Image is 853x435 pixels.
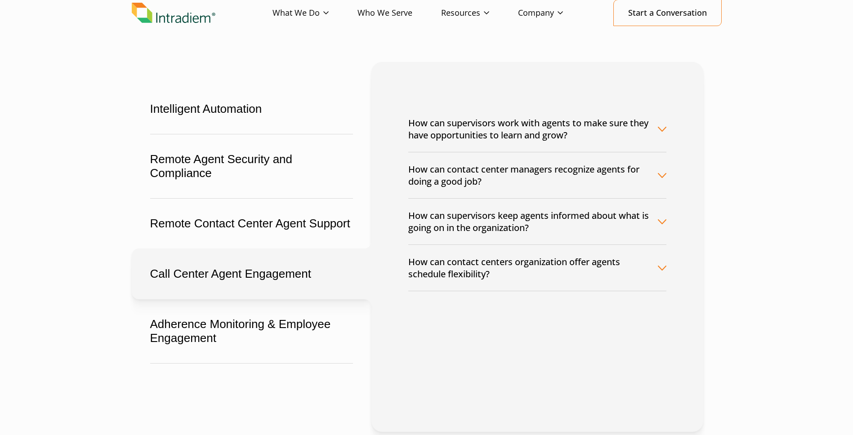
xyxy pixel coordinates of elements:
[408,245,666,291] button: How can contact centers organization offer agents schedule flexibility?
[132,84,371,134] button: Intelligent Automation
[408,152,666,198] button: How can contact center managers recognize agents for doing a good job?
[408,106,666,152] button: How can supervisors work with agents to make sure they have opportunities to learn and grow?
[132,299,371,364] button: Adherence Monitoring & Employee Engagement
[132,3,272,23] a: Link to homepage of Intradiem
[408,199,666,244] button: How can supervisors keep agents informed about what is going on in the organization?
[132,3,215,23] img: Intradiem
[132,198,371,249] button: Remote Contact Center Agent Support
[132,249,371,299] button: Call Center Agent Engagement
[132,134,371,199] button: Remote Agent Security and Compliance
